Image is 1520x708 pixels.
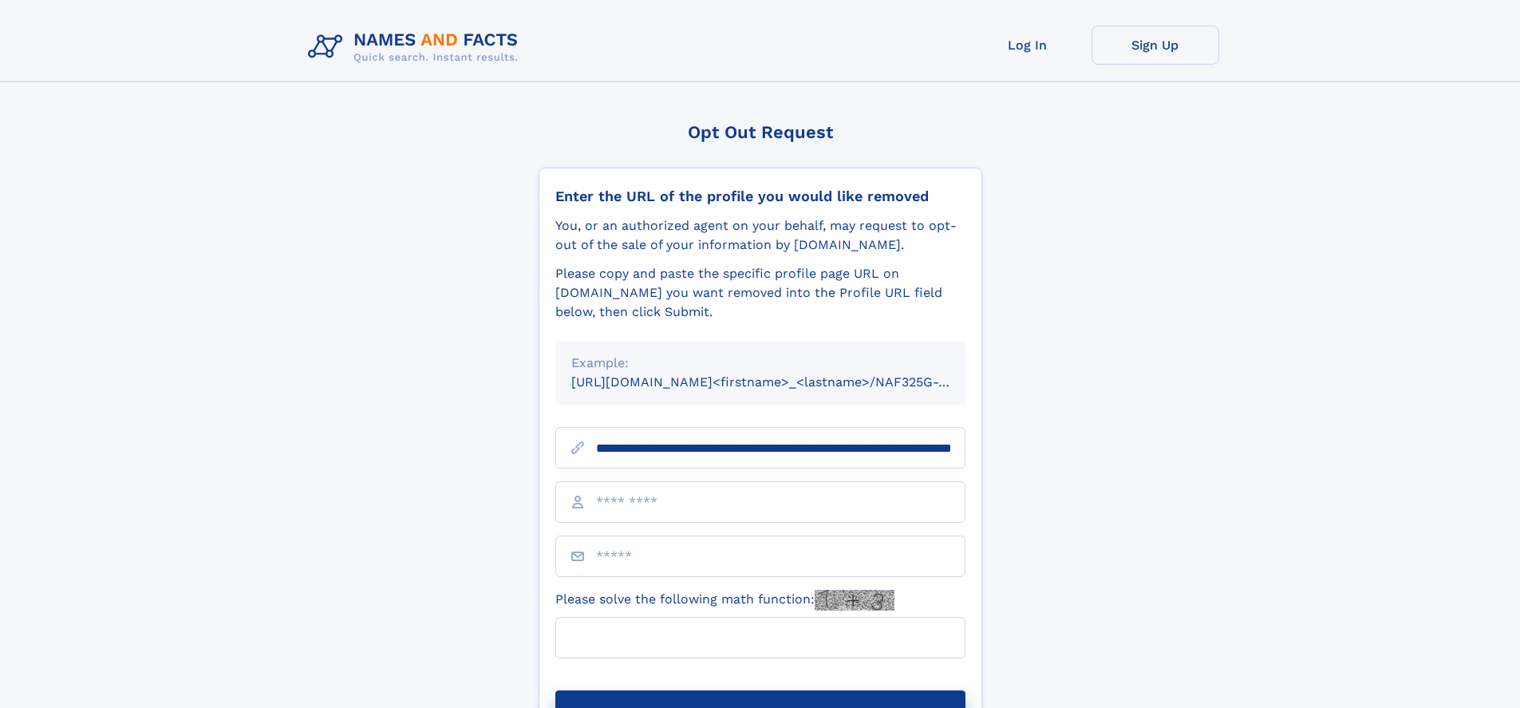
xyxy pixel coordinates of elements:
[555,188,965,205] div: Enter the URL of the profile you would like removed
[555,590,894,611] label: Please solve the following math function:
[539,122,982,142] div: Opt Out Request
[964,26,1092,65] a: Log In
[571,354,950,373] div: Example:
[555,216,965,255] div: You, or an authorized agent on your behalf, may request to opt-out of the sale of your informatio...
[302,26,531,69] img: Logo Names and Facts
[555,264,965,322] div: Please copy and paste the specific profile page URL on [DOMAIN_NAME] you want removed into the Pr...
[571,374,996,390] small: [URL][DOMAIN_NAME]<firstname>_<lastname>/NAF325G-xxxxxxxx
[1092,26,1219,65] a: Sign Up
